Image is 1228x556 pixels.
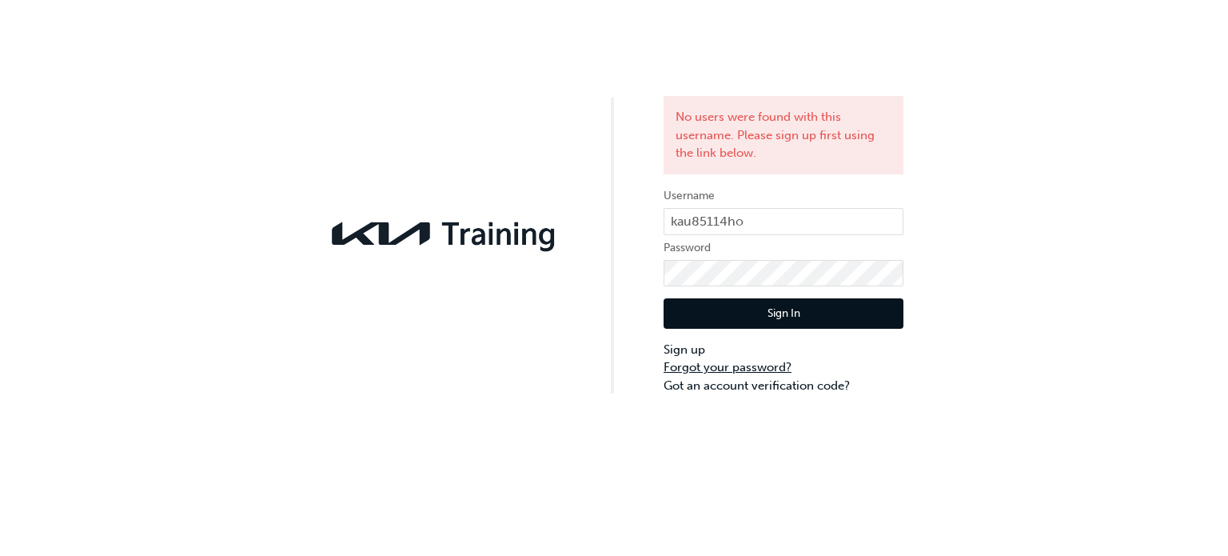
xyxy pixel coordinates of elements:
div: No users were found with this username. Please sign up first using the link below. [664,96,903,174]
img: kia-training [325,212,564,255]
label: Password [664,238,903,258]
label: Username [664,186,903,206]
a: Got an account verification code? [664,377,903,395]
input: Username [664,208,903,235]
a: Forgot your password? [664,358,903,377]
a: Sign up [664,341,903,359]
button: Sign In [664,298,903,329]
